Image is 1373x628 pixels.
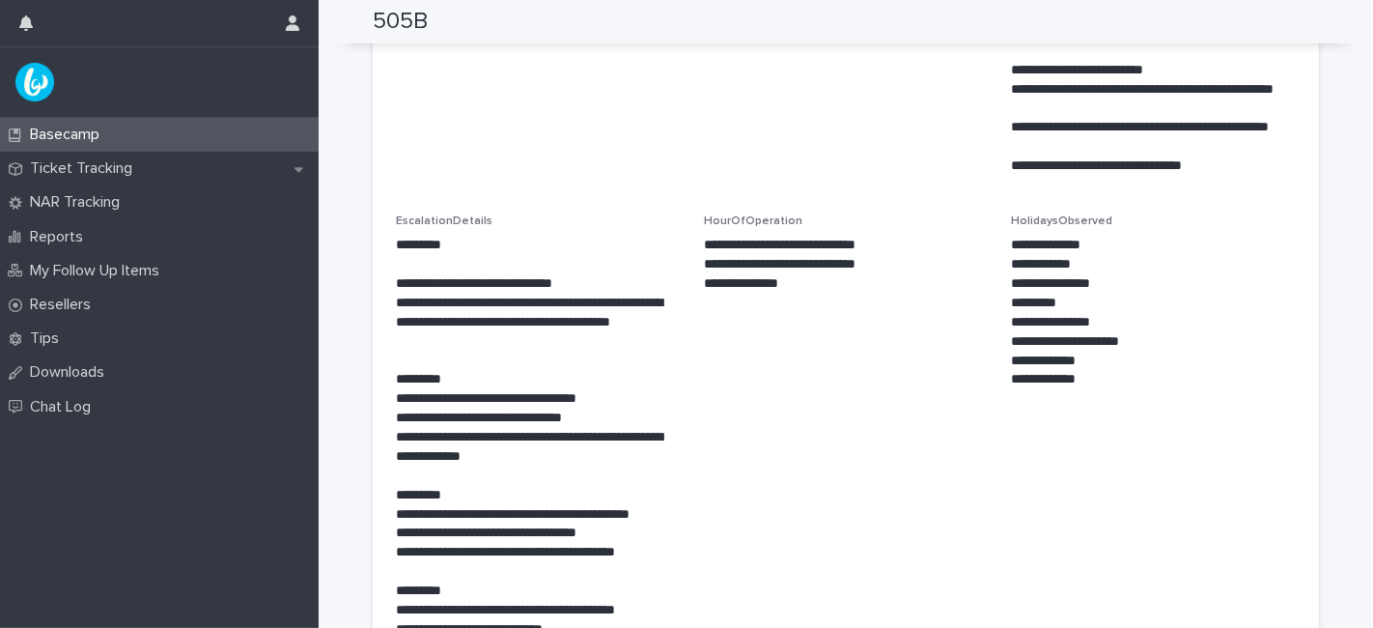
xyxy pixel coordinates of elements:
p: Tips [22,329,74,348]
p: Ticket Tracking [22,159,148,178]
img: UPKZpZA3RCu7zcH4nw8l [15,63,54,101]
p: Chat Log [22,398,106,416]
h2: 505B [373,8,428,36]
p: Basecamp [22,126,115,144]
p: Reports [22,228,98,246]
span: HourOfOperation [704,215,802,227]
p: Resellers [22,296,106,314]
p: Downloads [22,363,120,382]
p: NAR Tracking [22,193,135,212]
span: HolidaysObserved [1011,215,1112,227]
span: EscalationDetails [396,215,492,227]
p: My Follow Up Items [22,262,175,280]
